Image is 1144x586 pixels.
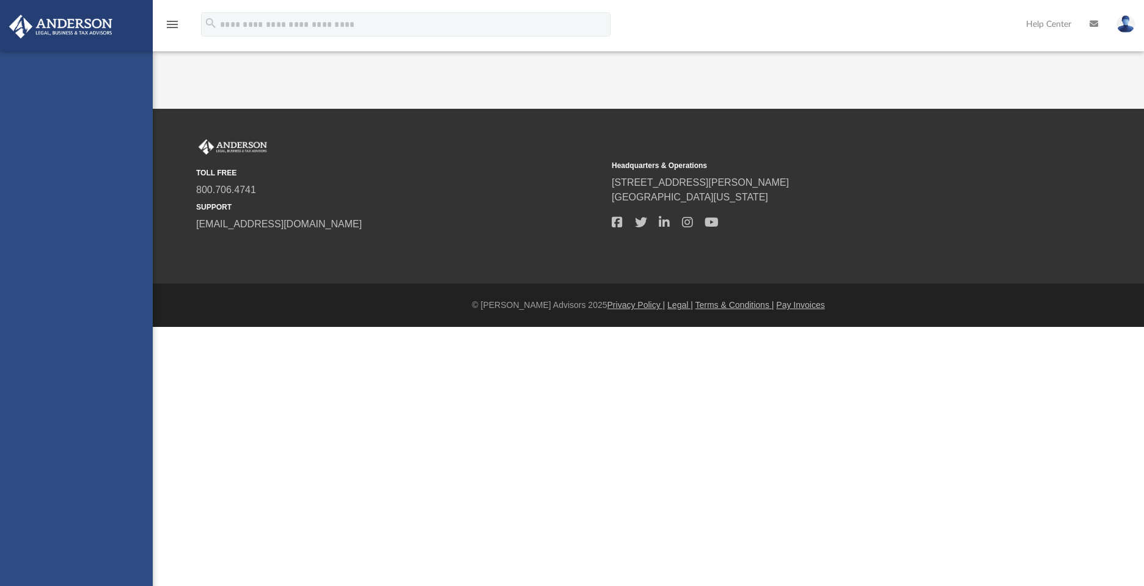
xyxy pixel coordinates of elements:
[196,139,269,155] img: Anderson Advisors Platinum Portal
[196,202,603,213] small: SUPPORT
[695,300,774,310] a: Terms & Conditions |
[607,300,665,310] a: Privacy Policy |
[165,17,180,32] i: menu
[1116,15,1135,33] img: User Pic
[667,300,693,310] a: Legal |
[204,16,218,30] i: search
[5,15,116,38] img: Anderson Advisors Platinum Portal
[776,300,824,310] a: Pay Invoices
[153,299,1144,312] div: © [PERSON_NAME] Advisors 2025
[612,192,768,202] a: [GEOGRAPHIC_DATA][US_STATE]
[196,167,603,178] small: TOLL FREE
[612,177,789,188] a: [STREET_ADDRESS][PERSON_NAME]
[196,219,362,229] a: [EMAIL_ADDRESS][DOMAIN_NAME]
[196,185,256,195] a: 800.706.4741
[612,160,1019,171] small: Headquarters & Operations
[165,23,180,32] a: menu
